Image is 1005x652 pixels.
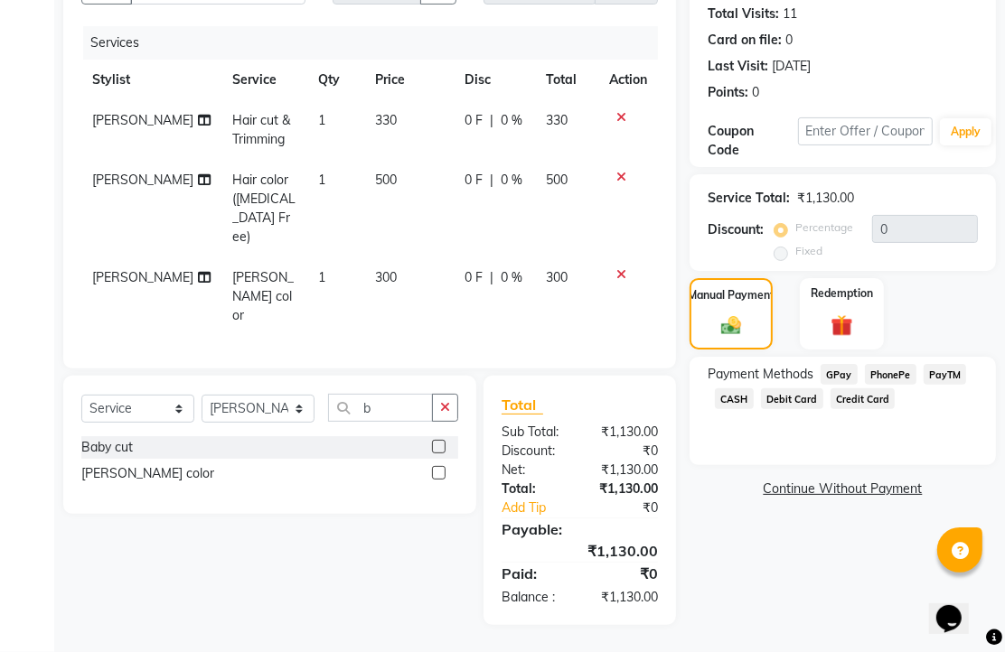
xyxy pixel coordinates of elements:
span: Debit Card [761,388,823,409]
span: [PERSON_NAME] [92,172,193,188]
div: Balance : [488,588,580,607]
div: ₹1,130.00 [580,480,672,498]
span: [PERSON_NAME] [92,269,193,285]
span: 1 [318,172,325,188]
div: ₹0 [595,498,672,517]
input: Enter Offer / Coupon Code [798,117,934,145]
span: [PERSON_NAME] [92,112,193,128]
th: Service [221,60,308,100]
div: Coupon Code [708,122,798,160]
a: Continue Without Payment [693,480,992,498]
span: Payment Methods [708,365,813,384]
button: Apply [940,118,991,145]
span: | [490,111,493,130]
span: 0 F [465,268,483,287]
span: 0 F [465,171,483,190]
div: 11 [783,5,797,23]
span: | [490,268,493,287]
span: GPay [821,364,858,385]
div: Total: [488,480,580,498]
div: Discount: [708,220,764,239]
div: Paid: [488,563,580,584]
span: 300 [376,269,398,285]
div: [DATE] [772,57,811,76]
span: 300 [546,269,568,285]
a: Add Tip [488,498,595,517]
span: 0 F [465,111,483,130]
div: Baby cut [81,438,133,457]
div: ₹0 [580,442,672,461]
img: _gift.svg [824,312,859,340]
span: 0 % [501,268,522,287]
span: 1 [318,112,325,128]
span: 500 [376,172,398,188]
span: Total [502,396,543,414]
div: Discount: [488,442,580,461]
div: Service Total: [708,189,790,208]
span: [PERSON_NAME] color [232,269,294,323]
div: ₹1,130.00 [580,461,672,480]
div: [PERSON_NAME] color [81,464,214,483]
div: ₹0 [580,563,672,584]
span: 500 [546,172,568,188]
label: Fixed [795,243,822,259]
span: 330 [376,112,398,128]
img: _cash.svg [715,314,747,338]
div: Total Visits: [708,5,779,23]
span: | [490,171,493,190]
th: Disc [454,60,534,100]
span: 0 % [501,111,522,130]
iframe: chat widget [929,580,987,634]
th: Total [535,60,598,100]
span: 330 [546,112,568,128]
div: ₹1,130.00 [580,588,672,607]
th: Action [598,60,658,100]
th: Price [365,60,455,100]
span: PhonePe [865,364,916,385]
div: ₹1,130.00 [797,189,854,208]
div: ₹1,130.00 [580,423,672,442]
div: Points: [708,83,748,102]
span: 1 [318,269,325,285]
div: Payable: [488,518,672,540]
span: Hair color([MEDICAL_DATA] Free) [232,172,296,245]
label: Manual Payment [688,287,775,303]
div: 0 [752,83,759,102]
div: Sub Total: [488,423,580,442]
label: Percentage [795,219,853,236]
div: Net: [488,461,580,480]
div: Last Visit: [708,57,768,76]
div: Card on file: [708,31,782,50]
span: Credit Card [831,388,896,409]
div: Services [83,26,672,60]
span: CASH [715,388,754,409]
div: ₹1,130.00 [488,540,672,562]
span: 0 % [501,171,522,190]
input: Search or Scan [328,394,433,422]
span: Hair cut & Trimming [232,112,290,147]
div: 0 [785,31,793,50]
span: PayTM [924,364,967,385]
th: Stylist [81,60,221,100]
label: Redemption [811,285,873,302]
th: Qty [307,60,364,100]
